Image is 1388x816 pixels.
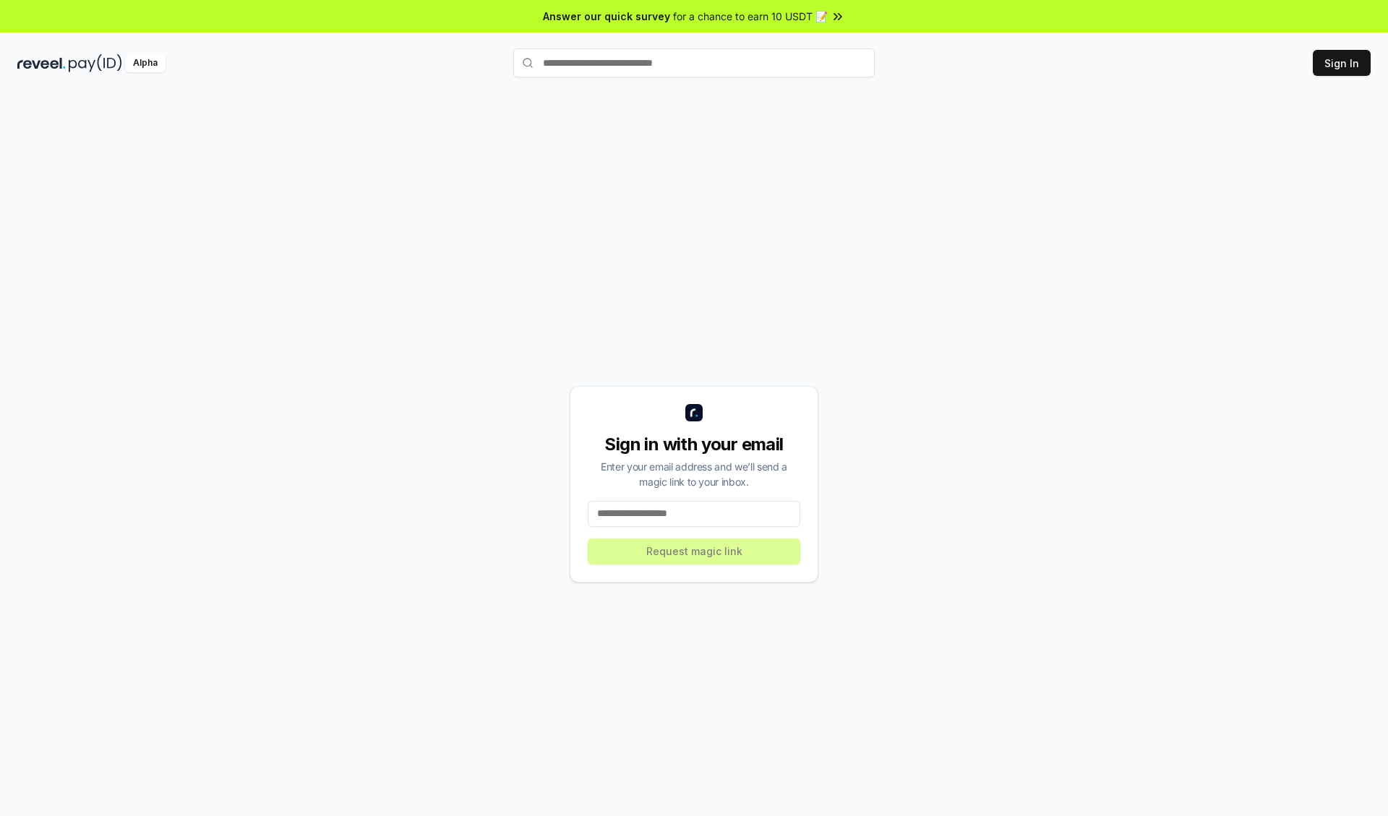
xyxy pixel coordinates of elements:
div: Sign in with your email [588,433,800,456]
div: Alpha [125,54,166,72]
img: reveel_dark [17,54,66,72]
span: Answer our quick survey [543,9,670,24]
img: pay_id [69,54,122,72]
button: Sign In [1313,50,1371,76]
span: for a chance to earn 10 USDT 📝 [673,9,828,24]
img: logo_small [685,404,703,421]
div: Enter your email address and we’ll send a magic link to your inbox. [588,459,800,489]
